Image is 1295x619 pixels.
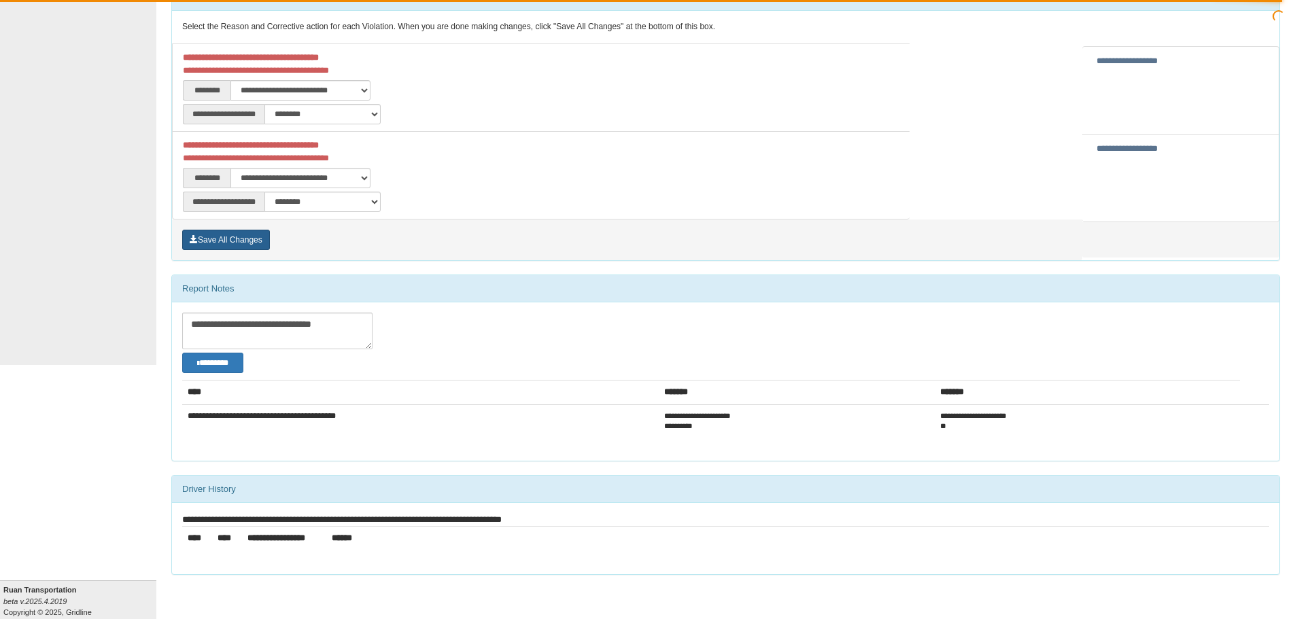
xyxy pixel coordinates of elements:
button: Save [182,230,270,250]
div: Driver History [172,476,1279,503]
b: Ruan Transportation [3,586,77,594]
div: Report Notes [172,275,1279,302]
i: beta v.2025.4.2019 [3,597,67,605]
div: Copyright © 2025, Gridline [3,584,156,618]
div: Select the Reason and Corrective action for each Violation. When you are done making changes, cli... [172,11,1279,43]
button: Change Filter Options [182,353,243,373]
